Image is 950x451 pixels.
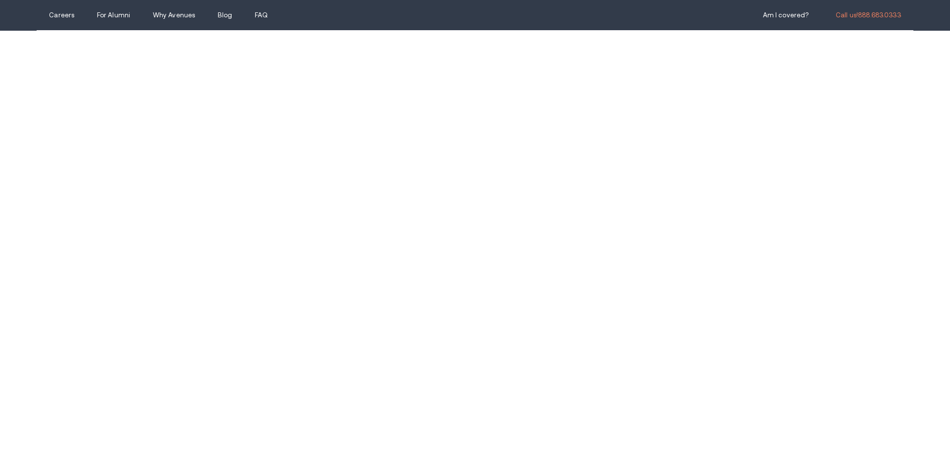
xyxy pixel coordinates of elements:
[153,11,195,19] a: Why Avenues
[49,11,74,19] a: Careers
[858,11,901,19] span: 888.683.0333
[218,11,233,19] a: Blog
[763,11,809,19] a: Am I covered?
[836,11,901,19] a: Call us!888.683.0333
[97,11,130,19] a: For Alumni
[255,11,268,19] a: FAQ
